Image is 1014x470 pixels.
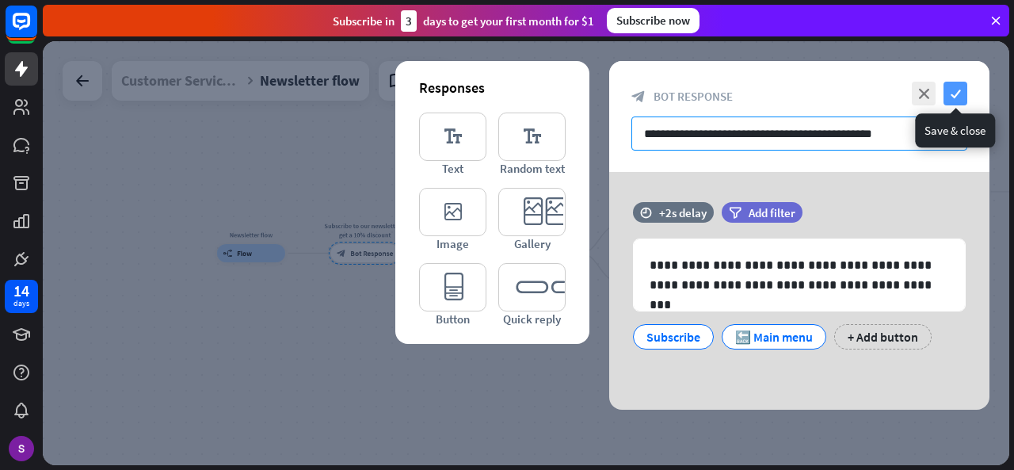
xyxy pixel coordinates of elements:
[943,82,967,105] i: check
[640,207,652,218] i: time
[13,284,29,298] div: 14
[13,6,60,54] button: Open LiveChat chat widget
[729,207,741,219] i: filter
[659,205,707,220] div: +2s delay
[749,205,795,220] span: Add filter
[13,298,29,309] div: days
[5,280,38,313] a: 14 days
[912,82,936,105] i: close
[646,325,700,349] div: Subscribe
[654,89,733,104] span: Bot Response
[607,8,700,33] div: Subscribe now
[735,325,813,349] div: 🔙 Main menu
[834,324,932,350] div: + Add button
[333,10,594,32] div: Subscribe in days to get your first month for $1
[401,10,417,32] div: 3
[631,90,646,104] i: block_bot_response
